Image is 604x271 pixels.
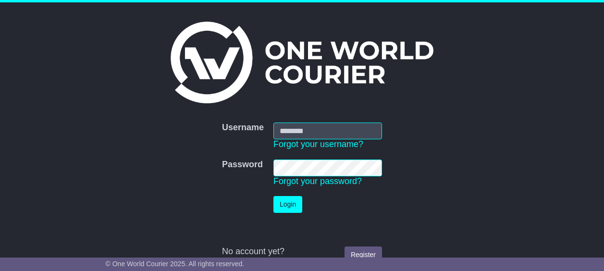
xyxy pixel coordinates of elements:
[222,123,264,133] label: Username
[106,260,245,268] span: © One World Courier 2025. All rights reserved.
[273,196,302,213] button: Login
[273,139,363,149] a: Forgot your username?
[171,22,433,103] img: One World
[345,246,382,263] a: Register
[222,160,263,170] label: Password
[273,176,362,186] a: Forgot your password?
[222,246,382,257] div: No account yet?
